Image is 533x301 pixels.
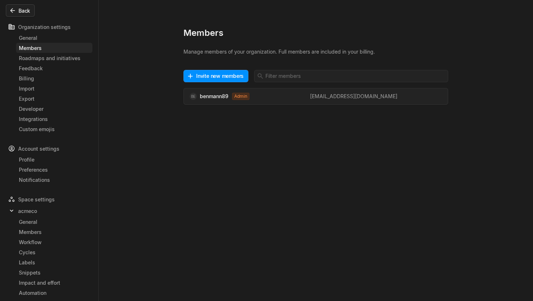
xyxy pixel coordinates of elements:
[16,237,92,247] a: Workflow
[16,33,92,43] a: General
[183,70,248,82] button: Invite new members
[191,93,195,100] span: BE
[16,217,92,227] a: General
[19,269,90,276] div: Snippets
[19,75,90,82] div: Billing
[19,156,90,163] div: Profile
[183,27,448,48] div: Members
[16,257,92,267] a: Labels
[16,114,92,124] a: Integrations
[19,105,90,113] div: Developer
[254,70,448,82] input: Filter members
[19,44,90,52] div: Members
[183,48,448,61] div: Manage members of your organization. Full members are included in your billing.
[16,247,92,257] a: Cycles
[18,207,37,215] span: acmeco
[19,176,90,184] div: Notifications
[6,193,92,205] div: Space settings
[19,85,90,92] div: Import
[16,288,92,298] a: Automation
[16,93,92,104] a: Export
[16,53,92,63] a: Roadmaps and initiatives
[310,92,430,100] span: [EMAIL_ADDRESS][DOMAIN_NAME]
[16,73,92,83] a: Billing
[16,267,92,277] a: Snippets
[16,124,92,134] a: Custom emojis
[19,166,90,174] div: Preferences
[16,83,92,93] a: Import
[6,4,35,17] button: Back
[6,143,92,154] div: Account settings
[19,248,90,256] div: Cycles
[19,228,90,236] div: Members
[19,238,90,246] div: Workflow
[16,227,92,237] a: Members
[16,43,92,53] a: Members
[16,164,92,175] a: Preferences
[190,92,310,100] span: benmann89
[16,175,92,185] a: Notifications
[19,279,90,287] div: Impact and effort
[19,259,90,266] div: Labels
[19,34,90,42] div: General
[16,277,92,288] a: Impact and effort
[19,95,90,103] div: Export
[232,93,249,100] div: Admin
[19,125,90,133] div: Custom emojis
[19,64,90,72] div: Feedback
[16,154,92,164] a: Profile
[6,21,92,33] div: Organization settings
[16,104,92,114] a: Developer
[19,289,90,297] div: Automation
[19,54,90,62] div: Roadmaps and initiatives
[16,63,92,73] a: Feedback
[19,115,90,123] div: Integrations
[19,218,90,226] div: General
